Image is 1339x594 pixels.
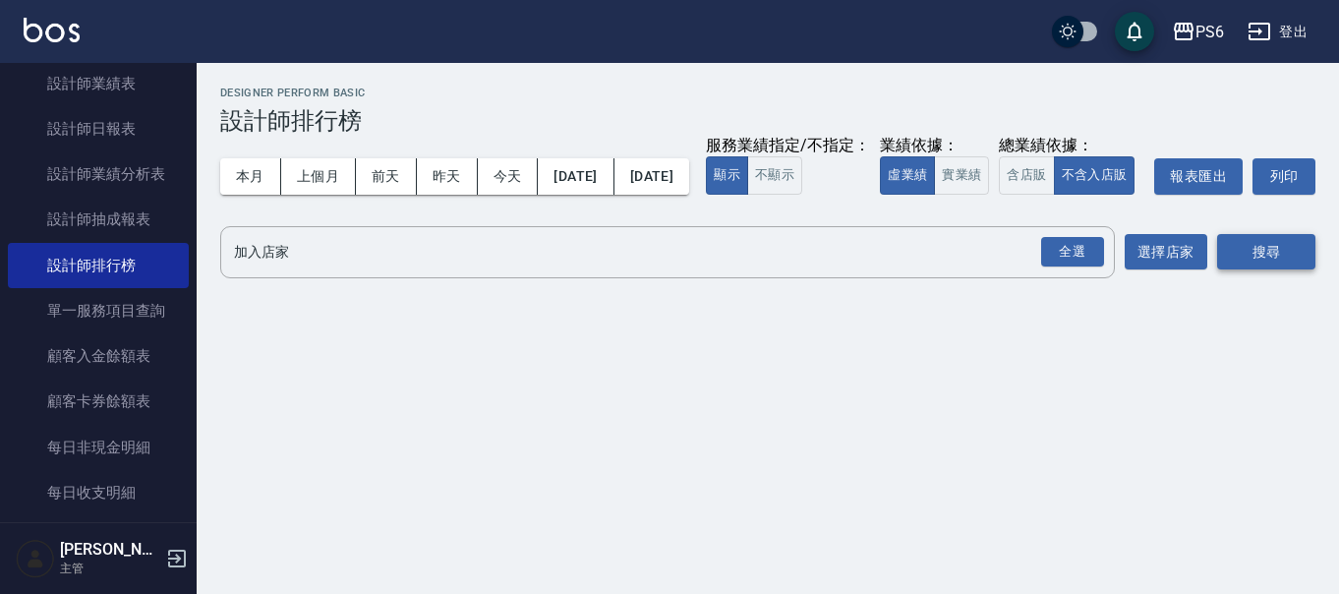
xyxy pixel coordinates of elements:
a: 顧客入金餘額表 [8,333,189,379]
button: 搜尋 [1217,234,1315,270]
button: 上個月 [281,158,356,195]
a: 顧客卡券餘額表 [8,379,189,424]
button: [DATE] [538,158,613,195]
button: 實業績 [934,156,989,195]
a: 收支分類明細表 [8,515,189,561]
a: 設計師排行榜 [8,243,189,288]
div: 全選 [1041,237,1104,267]
button: 前天 [356,158,417,195]
button: 列印 [1252,158,1315,195]
button: save [1115,12,1154,51]
div: 業績依據： [880,136,989,156]
button: 報表匯出 [1154,158,1243,195]
h2: Designer Perform Basic [220,87,1315,99]
button: 登出 [1240,14,1315,50]
button: 虛業績 [880,156,935,195]
button: 今天 [478,158,539,195]
button: 含店販 [999,156,1054,195]
a: 每日收支明細 [8,470,189,515]
button: 顯示 [706,156,748,195]
div: PS6 [1195,20,1224,44]
button: PS6 [1164,12,1232,52]
img: Person [16,539,55,578]
input: 店家名稱 [229,235,1077,269]
button: 本月 [220,158,281,195]
p: 主管 [60,560,160,577]
div: 總業績依據： [999,136,1144,156]
div: 服務業績指定/不指定： [706,136,870,156]
h3: 設計師排行榜 [220,107,1315,135]
a: 每日非現金明細 [8,425,189,470]
a: 設計師日報表 [8,106,189,151]
h5: [PERSON_NAME] [60,540,160,560]
button: 昨天 [417,158,478,195]
a: 單一服務項目查詢 [8,288,189,333]
button: 選擇店家 [1125,234,1207,270]
button: [DATE] [614,158,689,195]
a: 設計師業績表 [8,61,189,106]
button: Open [1037,233,1108,271]
a: 設計師業績分析表 [8,151,189,197]
a: 設計師抽成報表 [8,197,189,242]
button: 不含入店販 [1054,156,1135,195]
img: Logo [24,18,80,42]
button: 不顯示 [747,156,802,195]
